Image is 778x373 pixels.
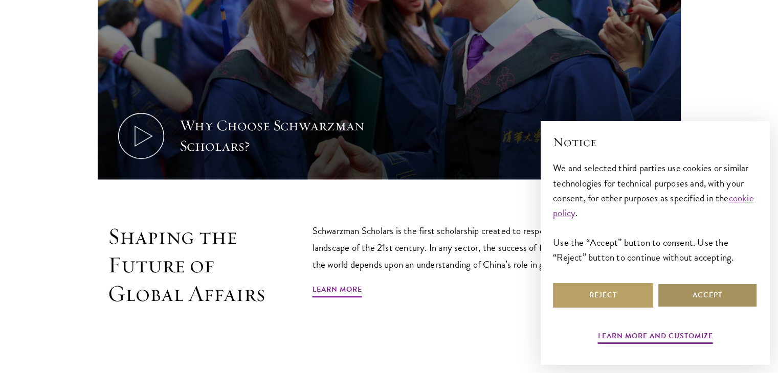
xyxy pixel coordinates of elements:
h2: Notice [553,133,758,151]
button: Learn more and customize [598,330,713,345]
h2: Shaping the Future of Global Affairs [108,222,266,308]
button: Reject [553,283,653,308]
button: Accept [657,283,758,308]
p: Schwarzman Scholars is the first scholarship created to respond to the geopolitical landscape of ... [313,222,635,273]
div: We and selected third parties use cookies or similar technologies for technical purposes and, wit... [553,160,758,264]
div: Why Choose Schwarzman Scholars? [180,115,369,156]
a: Learn More [313,283,362,299]
a: cookie policy [553,191,754,220]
